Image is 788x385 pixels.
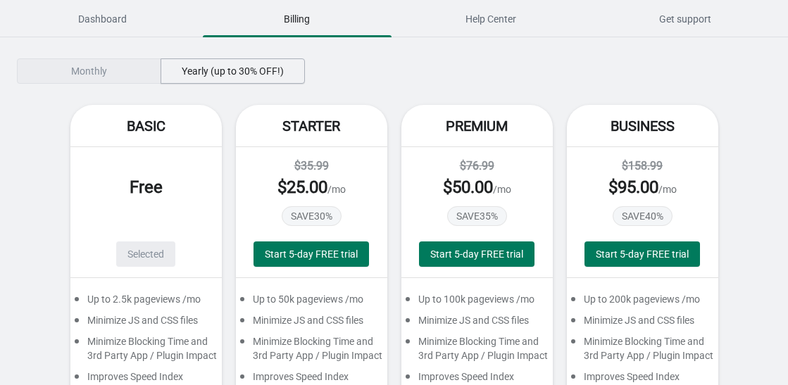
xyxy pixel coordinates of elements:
span: Billing [203,6,392,32]
button: Yearly (up to 30% OFF!) [161,58,305,84]
span: SAVE 35 % [447,206,507,226]
div: Minimize Blocking Time and 3rd Party App / Plugin Impact [567,334,718,370]
button: Start 5-day FREE trial [419,241,534,267]
div: Starter [236,105,387,147]
span: $ 25.00 [277,177,327,197]
span: SAVE 30 % [282,206,342,226]
div: Business [567,105,718,147]
button: Start 5-day FREE trial [254,241,369,267]
span: SAVE 40 % [613,206,673,226]
div: Minimize JS and CSS files [70,313,222,334]
div: Minimize Blocking Time and 3rd Party App / Plugin Impact [70,334,222,370]
div: $158.99 [581,158,704,175]
div: Up to 200k pageviews /mo [567,292,718,313]
div: Premium [401,105,553,147]
span: Get support [591,6,780,32]
span: Dashboard [8,6,197,32]
div: Minimize JS and CSS files [401,313,553,334]
span: Help Center [397,6,586,32]
div: Minimize Blocking Time and 3rd Party App / Plugin Impact [401,334,553,370]
div: Up to 2.5k pageviews /mo [70,292,222,313]
div: Minimize JS and CSS files [567,313,718,334]
div: /mo [581,176,704,198]
div: $35.99 [250,158,373,175]
div: $76.99 [415,158,539,175]
div: Up to 50k pageviews /mo [236,292,387,313]
span: Start 5-day FREE trial [265,248,358,260]
div: Basic [70,105,222,147]
div: Minimize Blocking Time and 3rd Party App / Plugin Impact [236,334,387,370]
button: Dashboard [6,1,200,37]
div: Up to 100k pageviews /mo [401,292,553,313]
span: Free [130,177,163,197]
span: Start 5-day FREE trial [596,248,689,260]
span: Start 5-day FREE trial [430,248,523,260]
div: /mo [250,176,373,198]
div: /mo [415,176,539,198]
div: Minimize JS and CSS files [236,313,387,334]
span: Yearly (up to 30% OFF!) [182,65,284,77]
span: $ 95.00 [608,177,658,197]
span: $ 50.00 [443,177,493,197]
button: Start 5-day FREE trial [584,241,700,267]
